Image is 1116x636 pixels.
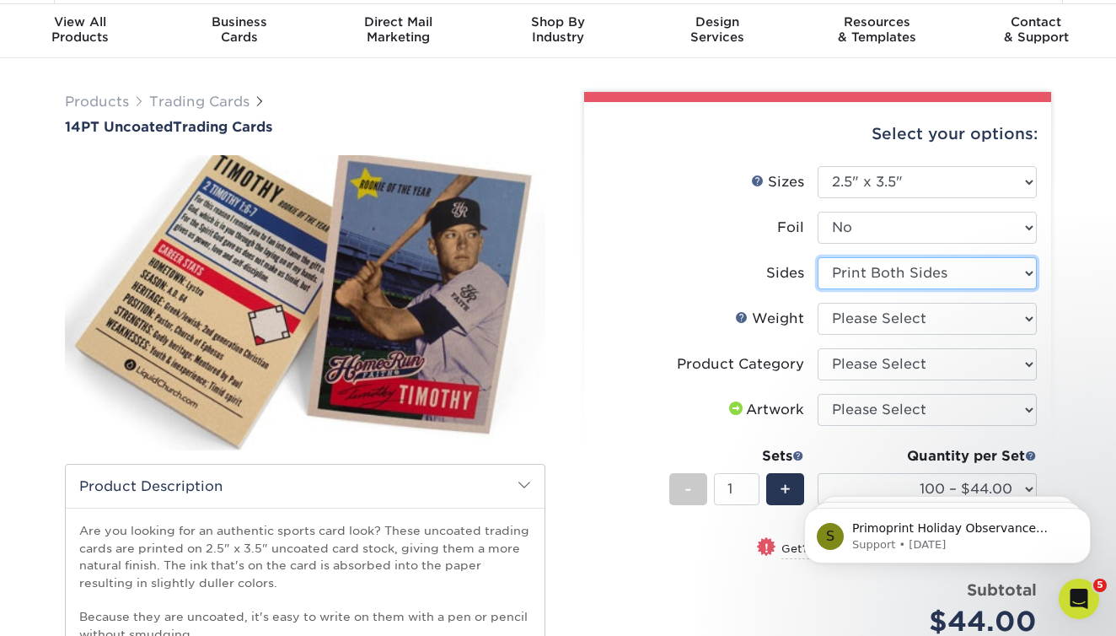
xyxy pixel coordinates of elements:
[478,14,637,30] span: Shop By
[735,309,804,329] div: Weight
[73,65,291,80] p: Message from Support, sent 19w ago
[1093,579,1107,592] span: 5
[638,14,797,30] span: Design
[779,472,1116,590] iframe: Intercom notifications message
[751,172,804,192] div: Sizes
[319,14,478,45] div: Marketing
[319,4,478,58] a: Direct MailMarketing
[319,14,478,30] span: Direct Mail
[957,4,1116,58] a: Contact& Support
[65,119,545,135] h1: Trading Cards
[677,354,804,375] div: Product Category
[1059,579,1099,619] iframe: Intercom live chat
[149,94,249,110] a: Trading Cards
[957,14,1116,45] div: & Support
[818,446,1037,466] div: Quantity per Set
[159,14,319,45] div: Cards
[65,94,129,110] a: Products
[967,580,1037,599] strong: Subtotal
[65,119,545,135] a: 14PT UncoatedTrading Cards
[797,4,957,58] a: Resources& Templates
[638,14,797,45] div: Services
[73,49,288,247] span: Primoprint Holiday Observance Please note that our customer service and production departments wi...
[726,400,804,420] div: Artwork
[765,539,769,557] span: !
[66,465,545,508] h2: Product Description
[669,446,804,466] div: Sets
[478,14,637,45] div: Industry
[65,137,545,469] img: 14PT Uncoated 01
[777,218,804,238] div: Foil
[159,4,319,58] a: BusinessCards
[478,4,637,58] a: Shop ByIndustry
[797,14,957,30] span: Resources
[797,14,957,45] div: & Templates
[684,477,692,502] span: -
[598,102,1038,166] div: Select your options:
[159,14,319,30] span: Business
[65,119,173,135] span: 14PT Uncoated
[638,4,797,58] a: DesignServices
[957,14,1116,30] span: Contact
[766,263,804,283] div: Sides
